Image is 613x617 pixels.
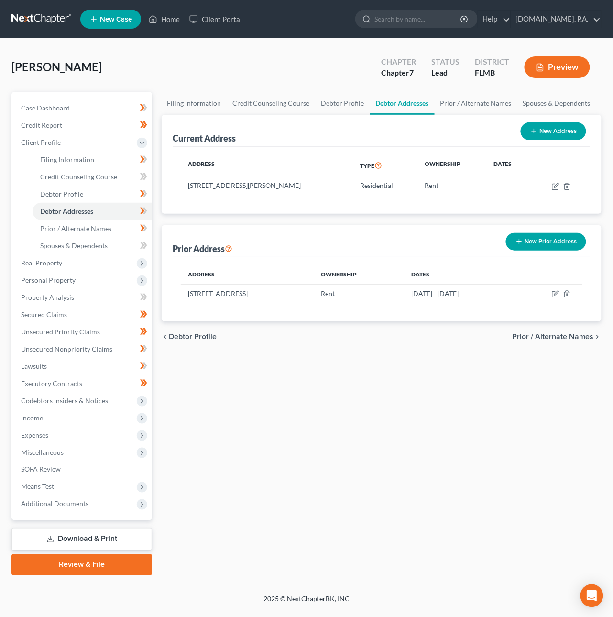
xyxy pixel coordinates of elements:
[21,431,48,439] span: Expenses
[475,67,509,78] div: FLMB
[162,333,217,341] button: chevron_left Debtor Profile
[404,265,515,284] th: Dates
[431,56,460,67] div: Status
[185,11,247,28] a: Client Portal
[21,259,62,267] span: Real Property
[381,56,416,67] div: Chapter
[13,375,152,392] a: Executory Contracts
[40,173,117,181] span: Credit Counseling Course
[13,289,152,306] a: Property Analysis
[313,265,404,284] th: Ownership
[475,56,509,67] div: District
[352,176,417,195] td: Residential
[404,284,515,302] td: [DATE] - [DATE]
[486,154,531,176] th: Dates
[13,306,152,323] a: Secured Claims
[316,92,370,115] a: Debtor Profile
[162,333,169,341] i: chevron_left
[21,328,100,336] span: Unsecured Priority Claims
[21,345,112,353] span: Unsecured Nonpriority Claims
[11,528,152,551] a: Download & Print
[173,132,236,144] div: Current Address
[431,67,460,78] div: Lead
[21,448,64,456] span: Miscellaneous
[513,333,594,341] span: Prior / Alternate Names
[21,500,88,508] span: Additional Documents
[40,155,94,164] span: Filing Information
[33,203,152,220] a: Debtor Addresses
[169,333,217,341] span: Debtor Profile
[181,154,353,176] th: Address
[21,465,61,474] span: SOFA Review
[21,310,67,319] span: Secured Claims
[381,67,416,78] div: Chapter
[33,186,152,203] a: Debtor Profile
[162,92,227,115] a: Filing Information
[21,379,82,387] span: Executory Contracts
[13,117,152,134] a: Credit Report
[11,554,152,575] a: Review & File
[21,397,108,405] span: Codebtors Insiders & Notices
[374,10,462,28] input: Search by name...
[13,99,152,117] a: Case Dashboard
[513,333,602,341] button: Prior / Alternate Names chevron_right
[33,220,152,237] a: Prior / Alternate Names
[144,11,185,28] a: Home
[40,207,93,215] span: Debtor Addresses
[21,276,76,284] span: Personal Property
[13,358,152,375] a: Lawsuits
[21,121,62,129] span: Credit Report
[370,92,435,115] a: Debtor Addresses
[21,138,61,146] span: Client Profile
[100,16,132,23] span: New Case
[352,154,417,176] th: Type
[227,92,316,115] a: Credit Counseling Course
[506,233,586,251] button: New Prior Address
[517,92,596,115] a: Spouses & Dependents
[21,483,54,491] span: Means Test
[11,60,102,74] span: [PERSON_NAME]
[13,461,152,478] a: SOFA Review
[40,224,111,232] span: Prior / Alternate Names
[181,284,314,302] td: [STREET_ADDRESS]
[525,56,590,78] button: Preview
[511,11,601,28] a: [DOMAIN_NAME], P.A.
[33,168,152,186] a: Credit Counseling Course
[21,293,74,301] span: Property Analysis
[181,265,314,284] th: Address
[409,68,414,77] span: 7
[173,243,233,254] div: Prior Address
[13,323,152,341] a: Unsecured Priority Claims
[478,11,510,28] a: Help
[40,242,108,250] span: Spouses & Dependents
[181,176,353,195] td: [STREET_ADDRESS][PERSON_NAME]
[34,595,579,612] div: 2025 © NextChapterBK, INC
[40,190,83,198] span: Debtor Profile
[33,151,152,168] a: Filing Information
[521,122,586,140] button: New Address
[580,584,603,607] div: Open Intercom Messenger
[313,284,404,302] td: Rent
[21,414,43,422] span: Income
[21,362,47,370] span: Lawsuits
[417,176,486,195] td: Rent
[594,333,602,341] i: chevron_right
[21,104,70,112] span: Case Dashboard
[417,154,486,176] th: Ownership
[435,92,517,115] a: Prior / Alternate Names
[33,237,152,254] a: Spouses & Dependents
[13,341,152,358] a: Unsecured Nonpriority Claims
